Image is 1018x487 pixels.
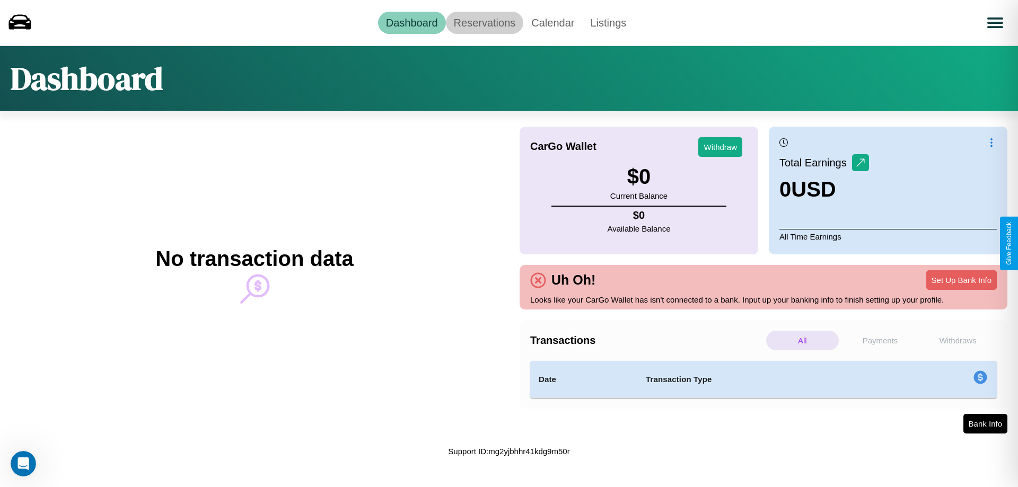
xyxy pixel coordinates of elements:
p: Looks like your CarGo Wallet has isn't connected to a bank. Input up your banking info to finish ... [530,293,997,307]
h2: No transaction data [155,247,353,271]
div: Give Feedback [1005,222,1013,265]
a: Listings [582,12,634,34]
button: Open menu [980,8,1010,38]
p: Current Balance [610,189,668,203]
button: Bank Info [963,414,1007,433]
table: simple table [530,361,997,398]
h4: Transactions [530,334,763,347]
iframe: Intercom live chat [11,451,36,476]
a: Dashboard [378,12,446,34]
p: Support ID: mg2yjbhhr41kdg9m50r [448,444,569,458]
h4: Transaction Type [646,373,887,386]
a: Reservations [446,12,524,34]
p: Available Balance [608,222,671,236]
button: Set Up Bank Info [926,270,997,290]
h3: $ 0 [610,165,668,189]
h3: 0 USD [779,178,869,201]
h4: $ 0 [608,209,671,222]
h4: CarGo Wallet [530,140,596,153]
h4: Date [539,373,629,386]
p: Payments [844,331,917,350]
p: All [766,331,839,350]
p: Total Earnings [779,153,852,172]
button: Withdraw [698,137,742,157]
p: Withdraws [922,331,994,350]
h4: Uh Oh! [546,272,601,288]
a: Calendar [523,12,582,34]
p: All Time Earnings [779,229,997,244]
h1: Dashboard [11,57,163,100]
